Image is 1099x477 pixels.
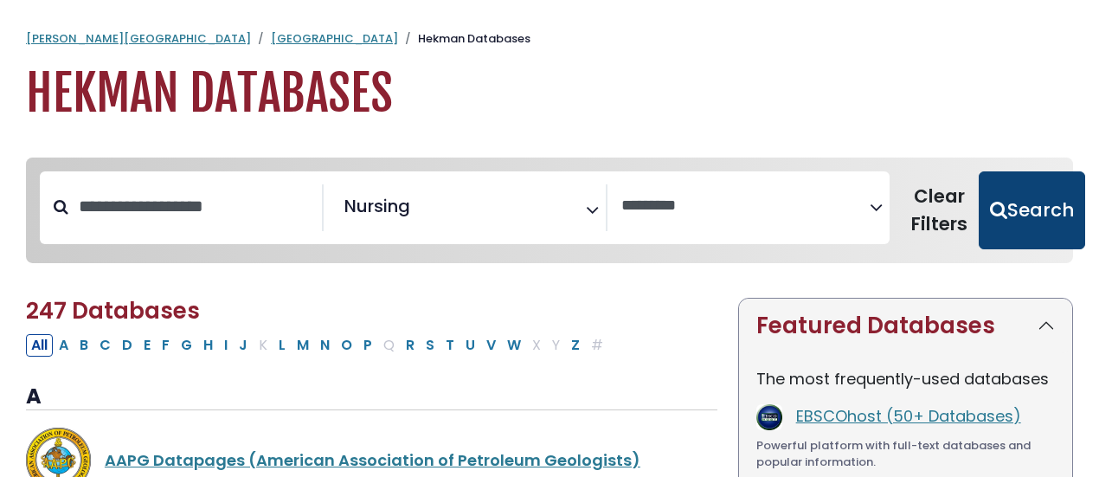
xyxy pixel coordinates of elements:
div: Powerful platform with full-text databases and popular information. [756,437,1055,471]
nav: breadcrumb [26,30,1073,48]
button: Filter Results I [219,334,233,357]
button: Featured Databases [739,299,1072,353]
span: Nursing [344,193,410,219]
a: AAPG Datapages (American Association of Petroleum Geologists) [105,449,640,471]
button: Filter Results B [74,334,93,357]
button: All [26,334,53,357]
button: Filter Results A [54,334,74,357]
div: Alpha-list to filter by first letter of database name [26,333,610,355]
button: Clear Filters [900,171,979,249]
button: Filter Results U [460,334,480,357]
button: Filter Results T [440,334,460,357]
a: EBSCOhost (50+ Databases) [796,405,1021,427]
h1: Hekman Databases [26,65,1073,123]
button: Filter Results E [138,334,156,357]
li: Nursing [337,193,410,219]
a: [GEOGRAPHIC_DATA] [271,30,398,47]
button: Filter Results G [176,334,197,357]
button: Filter Results R [401,334,420,357]
li: Hekman Databases [398,30,530,48]
nav: Search filters [26,158,1073,263]
button: Filter Results N [315,334,335,357]
span: 247 Databases [26,295,200,326]
p: The most frequently-used databases [756,367,1055,390]
button: Filter Results W [502,334,526,357]
button: Filter Results C [94,334,116,357]
button: Filter Results F [157,334,175,357]
button: Filter Results D [117,334,138,357]
button: Filter Results P [358,334,377,357]
button: Submit for Search Results [979,171,1085,249]
button: Filter Results J [234,334,253,357]
button: Filter Results O [336,334,357,357]
button: Filter Results L [273,334,291,357]
a: [PERSON_NAME][GEOGRAPHIC_DATA] [26,30,251,47]
textarea: Search [414,203,426,221]
textarea: Search [621,197,870,216]
button: Filter Results M [292,334,314,357]
button: Filter Results S [421,334,440,357]
input: Search database by title or keyword [68,192,322,221]
button: Filter Results V [481,334,501,357]
h3: A [26,384,717,410]
button: Filter Results Z [566,334,585,357]
button: Filter Results H [198,334,218,357]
